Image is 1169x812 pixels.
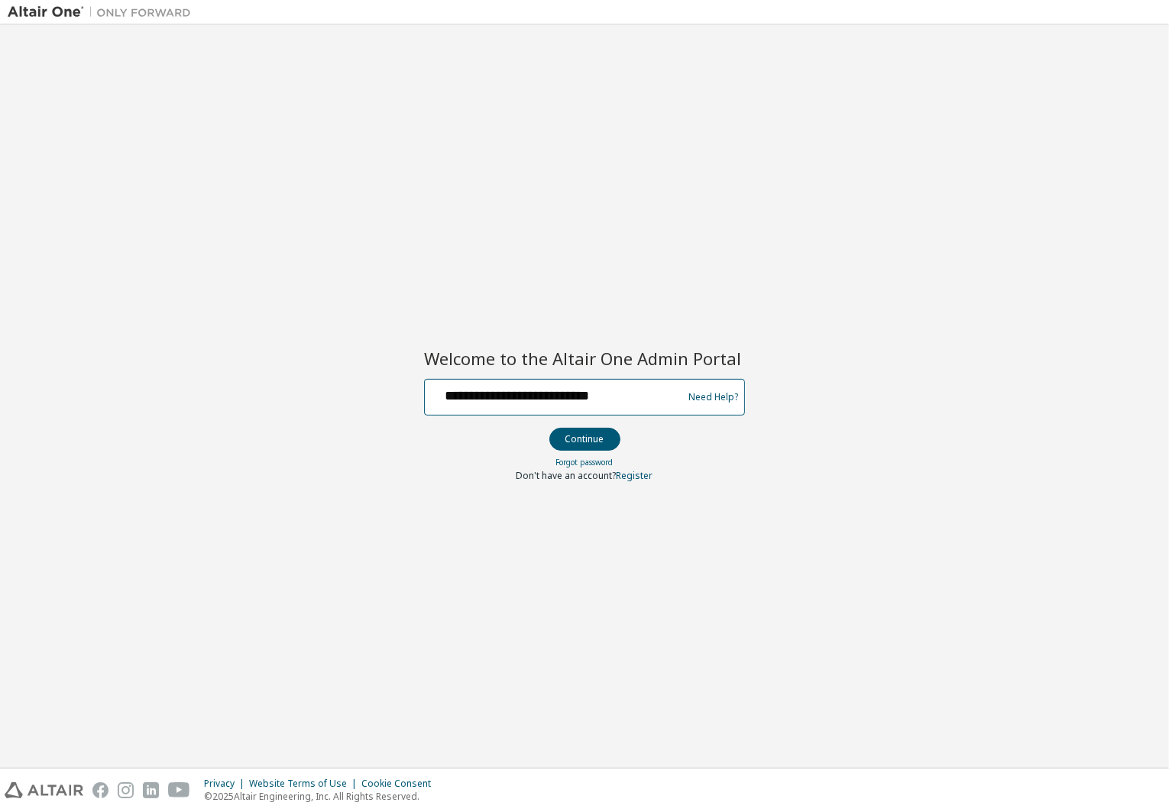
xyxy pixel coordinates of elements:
[249,778,361,790] div: Website Terms of Use
[204,790,440,803] p: © 2025 Altair Engineering, Inc. All Rights Reserved.
[143,782,159,798] img: linkedin.svg
[516,469,617,482] span: Don't have an account?
[617,469,653,482] a: Register
[92,782,108,798] img: facebook.svg
[556,457,614,467] a: Forgot password
[361,778,440,790] div: Cookie Consent
[204,778,249,790] div: Privacy
[8,5,199,20] img: Altair One
[168,782,190,798] img: youtube.svg
[424,348,745,369] h2: Welcome to the Altair One Admin Portal
[5,782,83,798] img: altair_logo.svg
[118,782,134,798] img: instagram.svg
[549,428,620,451] button: Continue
